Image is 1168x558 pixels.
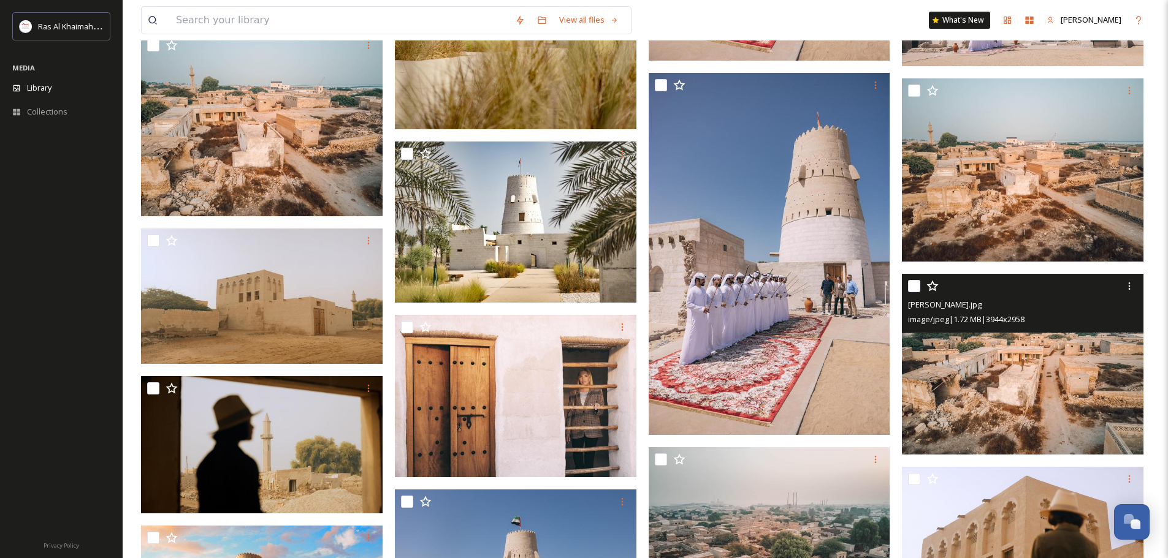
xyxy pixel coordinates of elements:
[395,314,639,477] img: Al Jazirah Al Hamra .jpg
[44,537,79,552] a: Privacy Policy
[902,274,1143,455] img: Al Hamra.jpg
[1061,14,1121,25] span: [PERSON_NAME]
[1040,8,1128,32] a: [PERSON_NAME]
[141,33,385,216] img: Al Hamra.jpg
[395,141,636,303] img: Al Jazeera Al Hamra.jpg
[908,314,1025,325] span: image/jpeg | 1.72 MB | 3944 x 2958
[141,376,385,513] img: Al Hamra.jpg
[12,63,35,72] span: MEDIA
[27,82,52,94] span: Library
[902,78,1146,262] img: Al Hamra.jpg
[141,228,383,364] img: Al Hamra.jpg
[1114,504,1150,540] button: Open Chat
[649,73,890,435] img: Al Jazeera Al Hamra .jpg
[929,12,990,29] a: What's New
[553,8,625,32] a: View all files
[44,541,79,549] span: Privacy Policy
[170,7,509,34] input: Search your library
[908,299,982,310] span: [PERSON_NAME].jpg
[38,20,212,32] span: Ras Al Khaimah Tourism Development Authority
[20,20,32,32] img: Logo_RAKTDA_RGB-01.png
[27,106,67,118] span: Collections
